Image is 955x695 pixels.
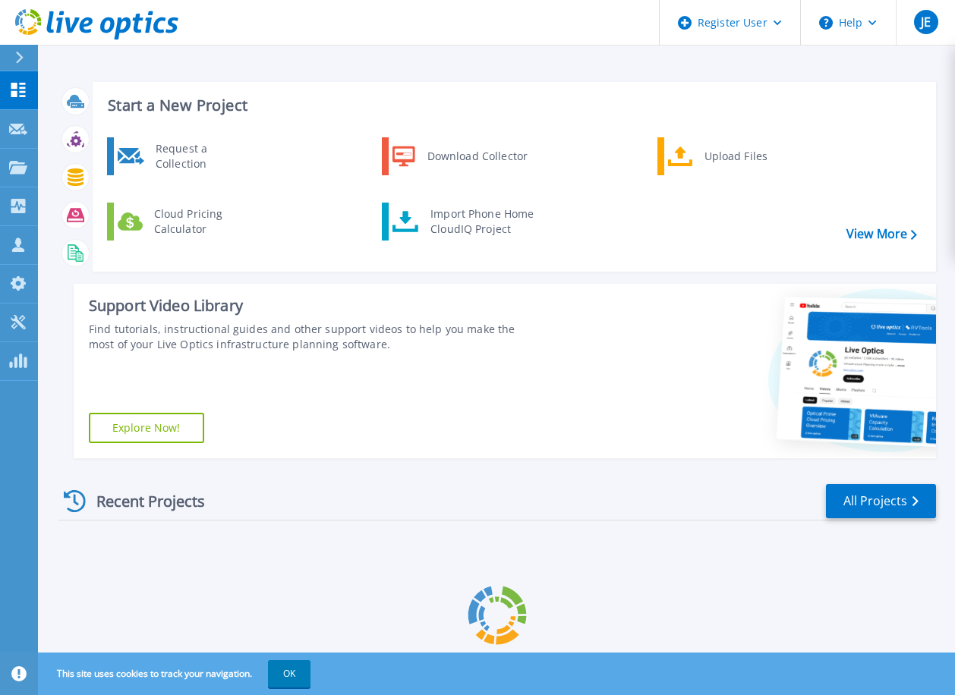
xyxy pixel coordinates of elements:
[58,483,225,520] div: Recent Projects
[89,322,537,352] div: Find tutorials, instructional guides and other support videos to help you make the most of your L...
[382,137,537,175] a: Download Collector
[147,206,259,237] div: Cloud Pricing Calculator
[107,137,263,175] a: Request a Collection
[826,484,936,518] a: All Projects
[921,16,931,28] span: JE
[108,97,916,114] h3: Start a New Project
[846,227,917,241] a: View More
[107,203,263,241] a: Cloud Pricing Calculator
[657,137,813,175] a: Upload Files
[89,296,537,316] div: Support Video Library
[268,660,310,687] button: OK
[420,141,534,171] div: Download Collector
[148,141,259,171] div: Request a Collection
[89,413,204,443] a: Explore Now!
[423,206,541,237] div: Import Phone Home CloudIQ Project
[697,141,809,171] div: Upload Files
[42,660,310,687] span: This site uses cookies to track your navigation.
